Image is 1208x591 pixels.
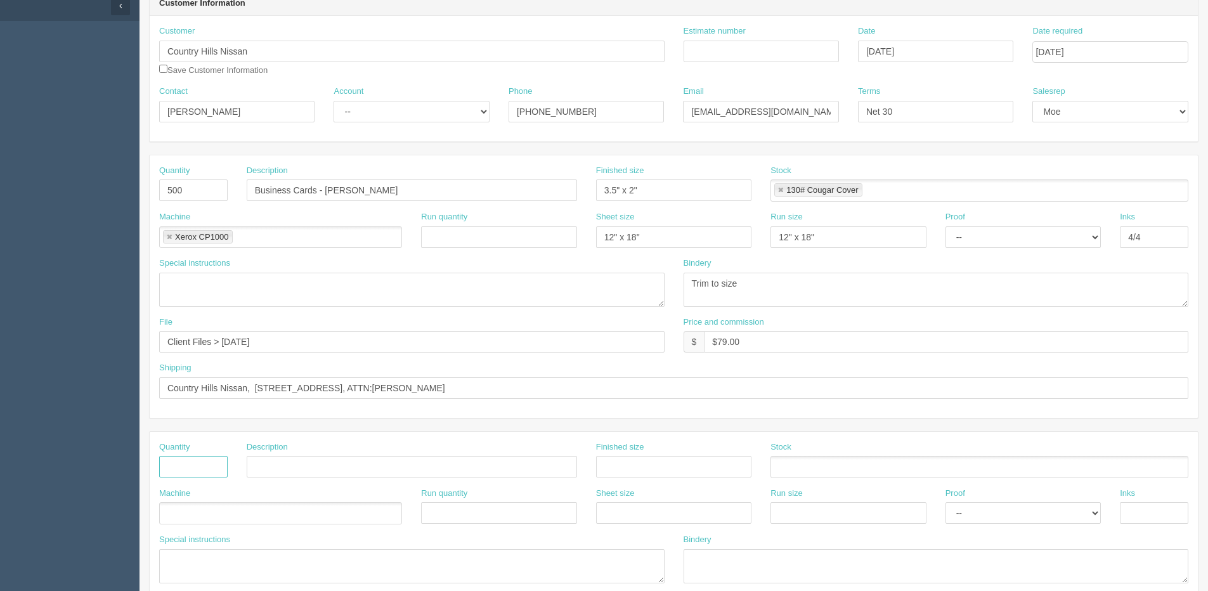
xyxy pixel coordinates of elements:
[945,488,965,500] label: Proof
[770,488,803,500] label: Run size
[770,441,791,453] label: Stock
[770,211,803,223] label: Run size
[1032,25,1082,37] label: Date required
[1032,86,1065,98] label: Salesrep
[596,441,644,453] label: Finished size
[786,186,858,194] div: 130# Cougar Cover
[683,86,704,98] label: Email
[770,165,791,177] label: Stock
[159,86,188,98] label: Contact
[159,41,665,62] input: Enter customer name
[159,441,190,453] label: Quantity
[334,86,363,98] label: Account
[159,362,192,374] label: Shipping
[684,257,711,270] label: Bindery
[509,86,533,98] label: Phone
[159,211,190,223] label: Machine
[159,534,230,546] label: Special instructions
[159,488,190,500] label: Machine
[247,165,288,177] label: Description
[684,25,746,37] label: Estimate number
[421,211,467,223] label: Run quantity
[1120,488,1135,500] label: Inks
[684,534,711,546] label: Bindery
[247,441,288,453] label: Description
[684,316,764,328] label: Price and commission
[159,25,665,76] div: Save Customer Information
[1120,211,1135,223] label: Inks
[159,165,190,177] label: Quantity
[159,316,172,328] label: File
[858,86,880,98] label: Terms
[175,233,229,241] div: Xerox CP1000
[159,257,230,270] label: Special instructions
[596,211,635,223] label: Sheet size
[159,25,195,37] label: Customer
[596,488,635,500] label: Sheet size
[945,211,965,223] label: Proof
[684,331,705,353] div: $
[421,488,467,500] label: Run quantity
[596,165,644,177] label: Finished size
[684,273,1189,307] textarea: Trim to size
[858,25,875,37] label: Date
